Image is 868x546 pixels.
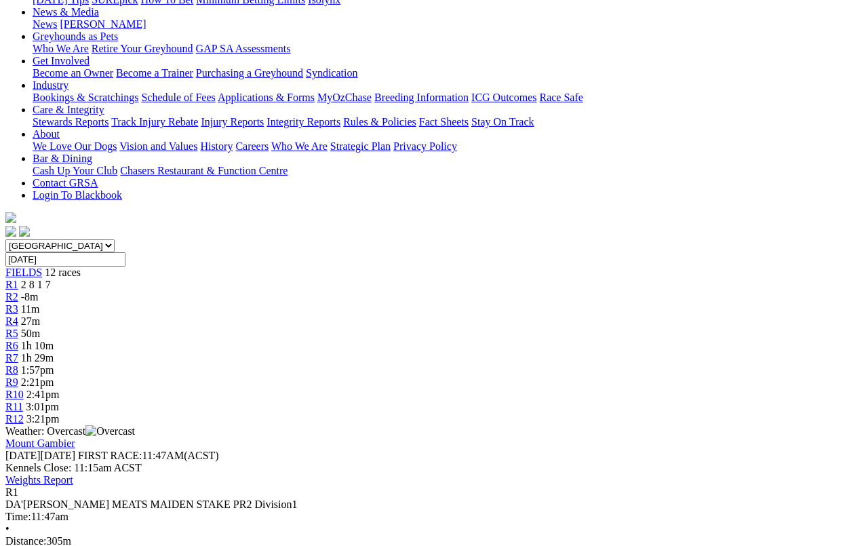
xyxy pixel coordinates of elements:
a: Chasers Restaurant & Function Centre [120,165,288,176]
a: ICG Outcomes [471,92,536,103]
a: Become an Owner [33,67,113,79]
a: Fact Sheets [419,116,469,128]
div: News & Media [33,18,863,31]
a: Become a Trainer [116,67,193,79]
span: 3:01pm [26,401,59,412]
a: Stay On Track [471,116,534,128]
span: Weather: Overcast [5,425,135,437]
div: Get Involved [33,67,863,79]
a: R1 [5,279,18,290]
span: 1:57pm [21,364,54,376]
img: logo-grsa-white.png [5,212,16,223]
a: Rules & Policies [343,116,416,128]
a: Vision and Values [119,140,197,152]
span: 50m [21,328,40,339]
img: Overcast [85,425,135,437]
div: Industry [33,92,863,104]
span: 11m [21,303,40,315]
a: Who We Are [271,140,328,152]
span: -8m [21,291,39,303]
span: • [5,523,9,534]
a: Cash Up Your Club [33,165,117,176]
a: GAP SA Assessments [196,43,291,54]
a: FIELDS [5,267,42,278]
span: 3:21pm [26,413,60,425]
a: Weights Report [5,474,73,486]
a: Careers [235,140,269,152]
a: Syndication [306,67,357,79]
a: Mount Gambier [5,437,75,449]
div: Greyhounds as Pets [33,43,863,55]
a: R7 [5,352,18,364]
a: Bookings & Scratchings [33,92,138,103]
a: We Love Our Dogs [33,140,117,152]
a: Strategic Plan [330,140,391,152]
span: 2:21pm [21,376,54,388]
a: Privacy Policy [393,140,457,152]
a: History [200,140,233,152]
a: MyOzChase [317,92,372,103]
a: R12 [5,413,24,425]
span: R10 [5,389,24,400]
a: Retire Your Greyhound [92,43,193,54]
a: Contact GRSA [33,177,98,189]
a: R11 [5,401,23,412]
span: 11:47AM(ACST) [78,450,219,461]
a: Care & Integrity [33,104,104,115]
span: 1h 10m [21,340,54,351]
a: [PERSON_NAME] [60,18,146,30]
div: Care & Integrity [33,116,863,128]
a: Track Injury Rebate [111,116,198,128]
span: FIRST RACE: [78,450,142,461]
div: 11:47am [5,511,863,523]
span: [DATE] [5,450,41,461]
div: Bar & Dining [33,165,863,177]
a: Schedule of Fees [141,92,215,103]
a: R8 [5,364,18,376]
a: Login To Blackbook [33,189,122,201]
a: Purchasing a Greyhound [196,67,303,79]
span: [DATE] [5,450,75,461]
span: 12 races [45,267,81,278]
a: R5 [5,328,18,339]
span: 1h 29m [21,352,54,364]
a: R3 [5,303,18,315]
a: Greyhounds as Pets [33,31,118,42]
span: R1 [5,486,18,498]
a: Injury Reports [201,116,264,128]
a: Applications & Forms [218,92,315,103]
a: Stewards Reports [33,116,108,128]
a: Breeding Information [374,92,469,103]
a: Who We Are [33,43,89,54]
span: 27m [21,315,40,327]
div: Kennels Close: 11:15am ACST [5,462,863,474]
input: Select date [5,252,125,267]
a: R4 [5,315,18,327]
a: Race Safe [539,92,583,103]
span: 2:41pm [26,389,60,400]
a: Integrity Reports [267,116,340,128]
div: About [33,140,863,153]
a: About [33,128,60,140]
div: DA'[PERSON_NAME] MEATS MAIDEN STAKE PR2 Division1 [5,499,863,511]
img: twitter.svg [19,226,30,237]
a: R2 [5,291,18,303]
a: News & Media [33,6,99,18]
span: R6 [5,340,18,351]
a: Bar & Dining [33,153,92,164]
a: R9 [5,376,18,388]
img: facebook.svg [5,226,16,237]
a: Industry [33,79,68,91]
a: Get Involved [33,55,90,66]
span: 2 8 1 7 [21,279,51,290]
span: Time: [5,511,31,522]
